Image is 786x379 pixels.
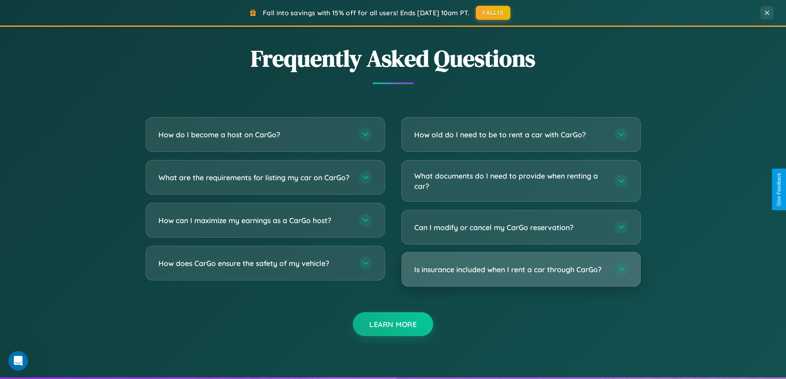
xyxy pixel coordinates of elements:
[776,173,782,206] div: Give Feedback
[158,129,351,140] h3: How do I become a host on CarGo?
[476,6,510,20] button: FALL15
[263,9,470,17] span: Fall into savings with 15% off for all users! Ends [DATE] 10am PT.
[414,264,607,275] h3: Is insurance included when I rent a car through CarGo?
[8,351,28,371] iframe: Intercom live chat
[158,258,351,268] h3: How does CarGo ensure the safety of my vehicle?
[158,215,351,226] h3: How can I maximize my earnings as a CarGo host?
[146,42,641,74] h2: Frequently Asked Questions
[414,171,607,191] h3: What documents do I need to provide when renting a car?
[158,172,351,183] h3: What are the requirements for listing my car on CarGo?
[414,129,607,140] h3: How old do I need to be to rent a car with CarGo?
[353,312,433,336] button: Learn More
[414,222,607,233] h3: Can I modify or cancel my CarGo reservation?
